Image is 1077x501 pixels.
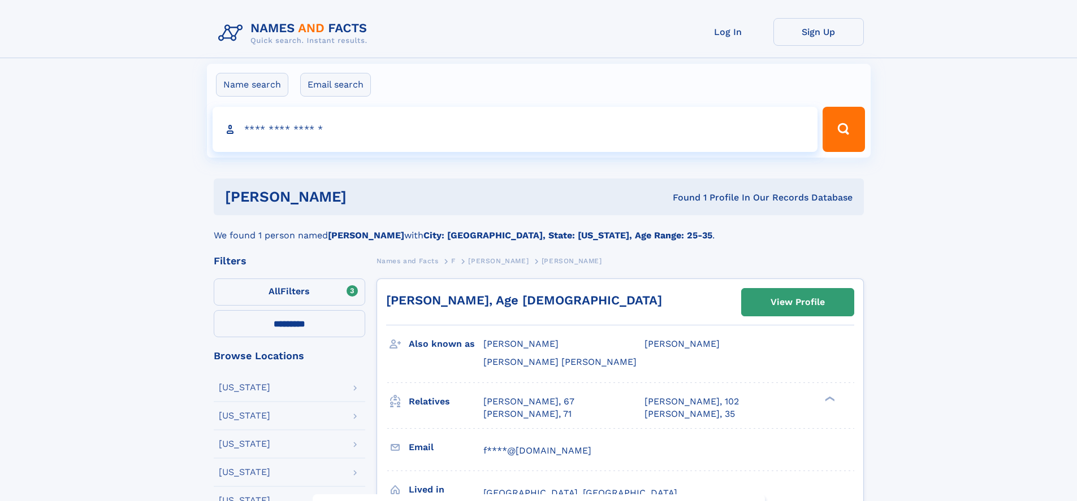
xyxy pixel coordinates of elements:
a: [PERSON_NAME], 35 [645,408,735,420]
span: [PERSON_NAME] [PERSON_NAME] [483,356,637,367]
h3: Relatives [409,392,483,411]
label: Filters [214,278,365,306]
label: Name search [216,73,288,97]
div: ❯ [822,395,836,402]
span: All [269,286,280,297]
label: Email search [300,73,371,97]
div: Browse Locations [214,351,365,361]
h1: [PERSON_NAME] [225,190,510,204]
div: [US_STATE] [219,439,270,448]
a: Names and Facts [377,254,439,268]
a: [PERSON_NAME], 102 [645,395,739,408]
a: Sign Up [773,18,864,46]
img: Logo Names and Facts [214,18,377,49]
div: [US_STATE] [219,411,270,420]
span: F [451,257,456,265]
a: [PERSON_NAME], 67 [483,395,574,408]
div: [US_STATE] [219,468,270,477]
h3: Lived in [409,480,483,499]
div: Found 1 Profile In Our Records Database [509,191,853,204]
span: [PERSON_NAME] [645,338,720,349]
div: Filters [214,256,365,266]
input: search input [213,107,818,152]
a: F [451,254,456,268]
button: Search Button [823,107,864,152]
span: [PERSON_NAME] [542,257,602,265]
h3: Email [409,438,483,457]
h3: Also known as [409,334,483,354]
a: Log In [683,18,773,46]
div: [US_STATE] [219,383,270,392]
a: View Profile [742,289,854,316]
a: [PERSON_NAME], Age [DEMOGRAPHIC_DATA] [386,293,662,307]
a: [PERSON_NAME], 71 [483,408,572,420]
b: [PERSON_NAME] [328,230,404,241]
span: [PERSON_NAME] [468,257,529,265]
a: [PERSON_NAME] [468,254,529,268]
div: We found 1 person named with . [214,215,864,242]
span: [PERSON_NAME] [483,338,559,349]
b: City: [GEOGRAPHIC_DATA], State: [US_STATE], Age Range: 25-35 [423,230,712,241]
div: View Profile [771,289,825,315]
span: [GEOGRAPHIC_DATA], [GEOGRAPHIC_DATA] [483,487,677,498]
